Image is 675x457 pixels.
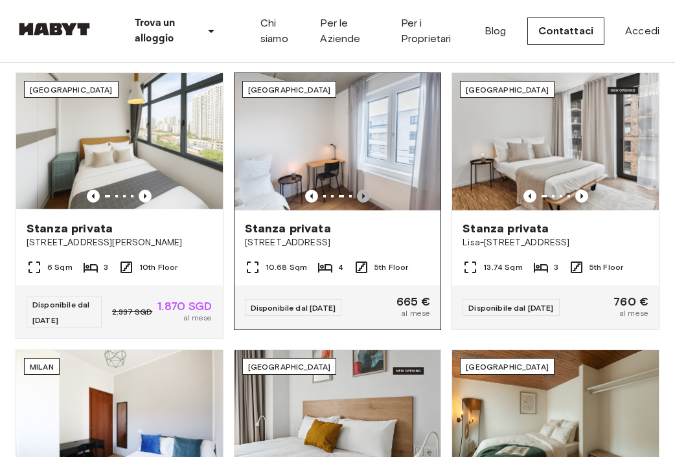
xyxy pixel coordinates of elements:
[87,190,100,203] button: Previous image
[16,23,93,36] img: Habyt
[112,306,152,318] span: 2.337 SGD
[30,85,113,95] span: [GEOGRAPHIC_DATA]
[30,362,54,372] span: Milan
[463,221,549,236] span: Stanza privata
[139,190,152,203] button: Previous image
[47,262,73,273] span: 6 Sqm
[32,300,89,325] span: Disponibile dal [DATE]
[157,300,212,312] span: 1.870 SGD
[320,16,380,47] a: Per le Aziende
[401,307,430,319] span: al mese
[452,73,659,210] img: Marketing picture of unit DE-01-489-505-002
[16,72,223,339] a: Marketing picture of unit SG-01-116-001-02Previous imagePrevious image[GEOGRAPHIC_DATA]Stanza pri...
[619,307,648,319] span: al mese
[266,262,307,273] span: 10.68 Sqm
[27,236,212,249] span: [STREET_ADDRESS][PERSON_NAME]
[589,262,623,273] span: 5th Floor
[401,16,464,47] a: Per i Proprietari
[27,221,113,236] span: Stanza privata
[135,16,198,47] p: Trova un alloggio
[575,190,588,203] button: Previous image
[357,190,370,203] button: Previous image
[396,296,431,307] span: 665 €
[374,262,408,273] span: 5th Floor
[235,73,441,210] img: Marketing picture of unit DE-04-037-026-03Q
[338,262,343,273] span: 4
[248,362,331,372] span: [GEOGRAPHIC_DATA]
[468,303,553,313] span: Disponibile dal [DATE]
[16,73,223,210] img: Marketing picture of unit SG-01-116-001-02
[483,262,522,273] span: 13.74 Sqm
[485,23,507,39] a: Blog
[523,190,536,203] button: Previous image
[625,23,659,39] a: Accedi
[466,362,549,372] span: [GEOGRAPHIC_DATA]
[527,17,605,45] a: Contattaci
[234,72,442,330] a: Previous imagePrevious image[GEOGRAPHIC_DATA]Stanza privata[STREET_ADDRESS]10.68 Sqm45th FloorDis...
[466,85,549,95] span: [GEOGRAPHIC_DATA]
[104,262,108,273] span: 3
[452,72,659,330] a: Marketing picture of unit DE-01-489-505-002Previous imagePrevious image[GEOGRAPHIC_DATA]Stanza pr...
[260,16,299,47] a: Chi siamo
[245,236,431,249] span: [STREET_ADDRESS]
[251,303,336,313] span: Disponibile dal [DATE]
[305,190,318,203] button: Previous image
[248,85,331,95] span: [GEOGRAPHIC_DATA]
[245,221,331,236] span: Stanza privata
[463,236,648,249] span: Lisa-[STREET_ADDRESS]
[613,296,648,307] span: 760 €
[183,312,212,324] span: al mese
[139,262,178,273] span: 10th Floor
[554,262,558,273] span: 3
